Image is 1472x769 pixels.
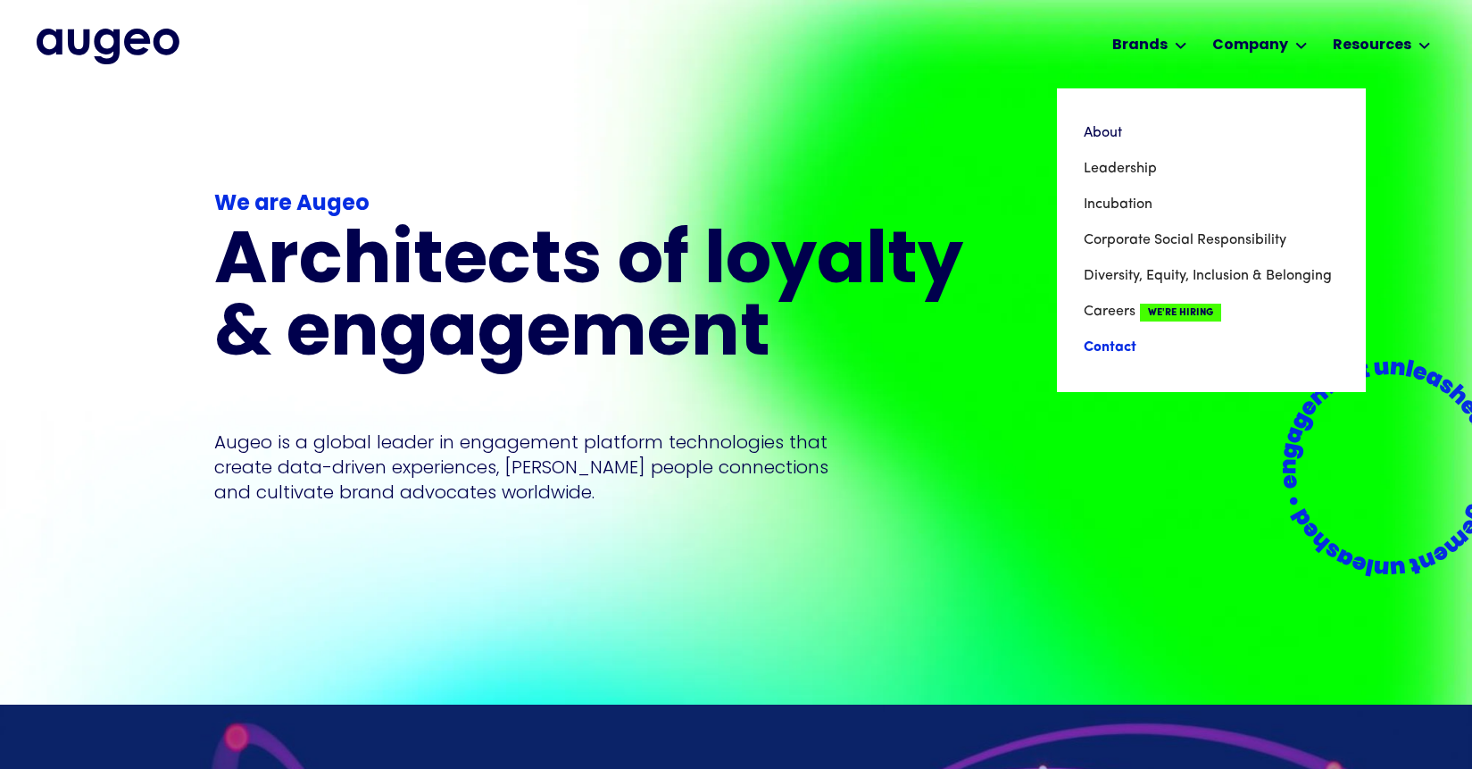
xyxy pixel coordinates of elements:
div: Brands [1112,35,1168,56]
img: Augeo's full logo in midnight blue. [37,29,179,64]
div: Company [1212,35,1288,56]
a: Corporate Social Responsibility [1084,222,1339,258]
a: Diversity, Equity, Inclusion & Belonging [1084,258,1339,294]
span: We're Hiring [1140,304,1221,322]
a: home [37,29,179,64]
div: Resources [1333,35,1411,56]
a: CareersWe're Hiring [1084,294,1339,330]
nav: Company [1057,88,1366,392]
a: About [1084,115,1339,151]
a: Incubation [1084,187,1339,222]
a: Contact [1084,330,1339,365]
a: Leadership [1084,151,1339,187]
